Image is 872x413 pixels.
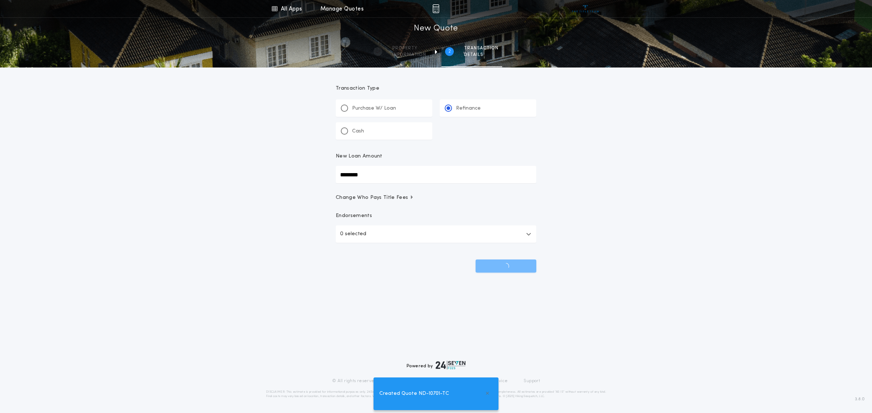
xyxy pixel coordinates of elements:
[436,361,465,369] img: logo
[392,45,426,51] span: Property
[432,4,439,13] img: img
[407,361,465,369] div: Powered by
[352,128,364,135] p: Cash
[414,23,458,34] h1: New Quote
[340,230,366,238] p: 0 selected
[456,105,481,112] p: Refinance
[336,194,414,201] span: Change Who Pays Title Fees
[336,153,383,160] p: New Loan Amount
[336,194,536,201] button: Change Who Pays Title Fees
[379,390,449,398] span: Created Quote ND-10701-TC
[572,5,599,12] img: vs-icon
[336,225,536,243] button: 0 selected
[464,45,498,51] span: Transaction
[336,212,536,220] p: Endorsements
[336,166,536,183] input: New Loan Amount
[464,52,498,58] span: details
[392,52,426,58] span: information
[448,49,451,54] h2: 2
[352,105,396,112] p: Purchase W/ Loan
[336,85,536,92] p: Transaction Type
